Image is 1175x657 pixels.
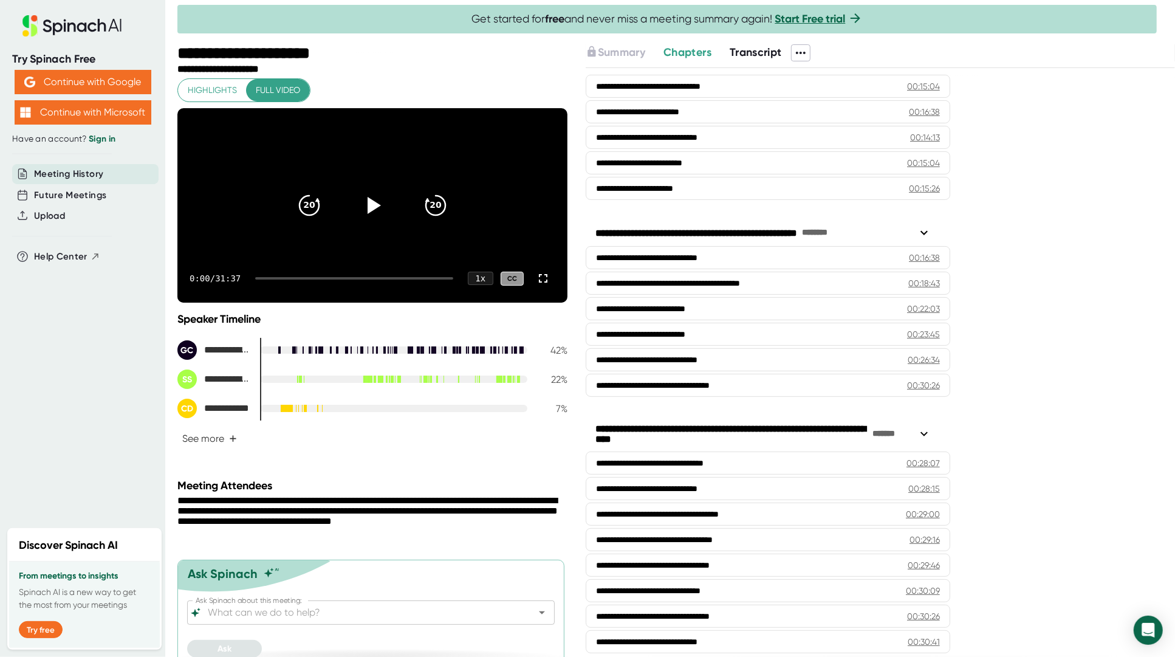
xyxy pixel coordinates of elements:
div: GC [177,340,197,360]
div: Cleven, Doug [177,399,250,418]
div: CD [177,399,197,418]
button: Chapters [663,44,711,61]
div: 1 x [468,272,493,285]
h2: Discover Spinach AI [19,537,118,554]
div: 42 % [537,345,567,356]
p: Spinach AI is a new way to get the most from your meetings [19,586,150,611]
div: 00:16:38 [909,252,940,264]
button: Highlights [178,79,247,101]
span: Full video [256,83,300,98]
div: 00:29:00 [906,508,940,520]
h3: From meetings to insights [19,571,150,581]
div: Meeting Attendees [177,479,570,492]
button: Transcript [730,44,782,61]
div: 00:26:34 [908,354,940,366]
div: Have an account? [12,134,153,145]
button: Summary [586,44,645,61]
button: Upload [34,209,65,223]
span: Highlights [188,83,237,98]
div: Saurabh Suman [177,370,250,389]
div: 00:15:04 [907,80,940,92]
button: Future Meetings [34,188,106,202]
div: Speaker Timeline [177,312,567,326]
span: Help Center [34,250,87,264]
button: Continue with Google [15,70,151,94]
div: Guerrero, Carlos [177,340,250,360]
div: 00:29:16 [910,534,940,546]
div: 00:16:38 [909,106,940,118]
div: 00:15:04 [907,157,940,169]
div: 00:30:26 [907,610,940,622]
button: Open [533,604,550,621]
div: 0:00 / 31:37 [190,273,241,283]
div: 00:30:09 [906,585,940,597]
div: 22 % [537,374,567,385]
div: SS [177,370,197,389]
span: Summary [598,46,645,59]
div: 00:14:13 [910,131,940,143]
button: Continue with Microsoft [15,100,151,125]
span: Transcript [730,46,782,59]
div: Try Spinach Free [12,52,153,66]
div: Open Intercom Messenger [1134,616,1163,645]
div: Ask Spinach [188,566,258,581]
div: 00:28:07 [906,457,940,469]
span: Ask [218,644,231,654]
span: + [229,434,237,444]
div: CC [501,272,524,286]
span: Get started for and never miss a meeting summary again! [472,12,863,26]
span: Chapters [663,46,711,59]
a: Sign in [89,134,115,144]
button: Full video [246,79,310,101]
div: 00:30:41 [908,636,940,648]
button: See more+ [177,428,242,449]
div: 00:28:15 [908,483,940,495]
div: 00:15:26 [909,182,940,194]
div: 00:23:45 [907,328,940,340]
div: 00:18:43 [908,277,940,289]
div: 7 % [537,403,567,414]
button: Meeting History [34,167,103,181]
img: Aehbyd4JwY73AAAAAElFTkSuQmCC [24,77,35,88]
input: What can we do to help? [205,604,515,621]
div: Upgrade to access [586,44,663,61]
div: 00:22:03 [907,303,940,315]
button: Try free [19,621,63,638]
div: 00:30:26 [907,379,940,391]
div: 00:29:46 [908,559,940,571]
button: Help Center [34,250,100,264]
b: free [546,12,565,26]
a: Start Free trial [775,12,846,26]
